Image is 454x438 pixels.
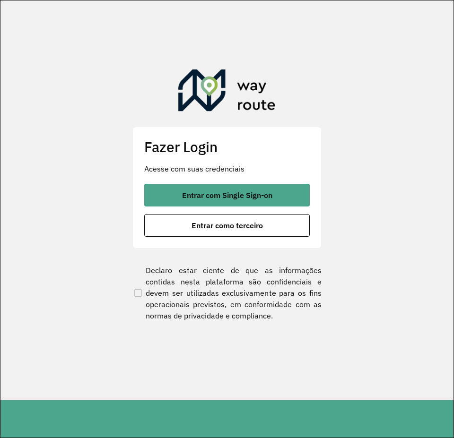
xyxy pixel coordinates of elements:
[178,69,276,115] img: Roteirizador AmbevTech
[144,163,310,174] p: Acesse com suas credenciais
[182,191,272,199] span: Entrar com Single Sign-on
[144,214,310,237] button: button
[132,265,322,321] label: Declaro estar ciente de que as informações contidas nesta plataforma são confidenciais e devem se...
[144,184,310,206] button: button
[192,222,263,229] span: Entrar como terceiro
[144,138,310,155] h2: Fazer Login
